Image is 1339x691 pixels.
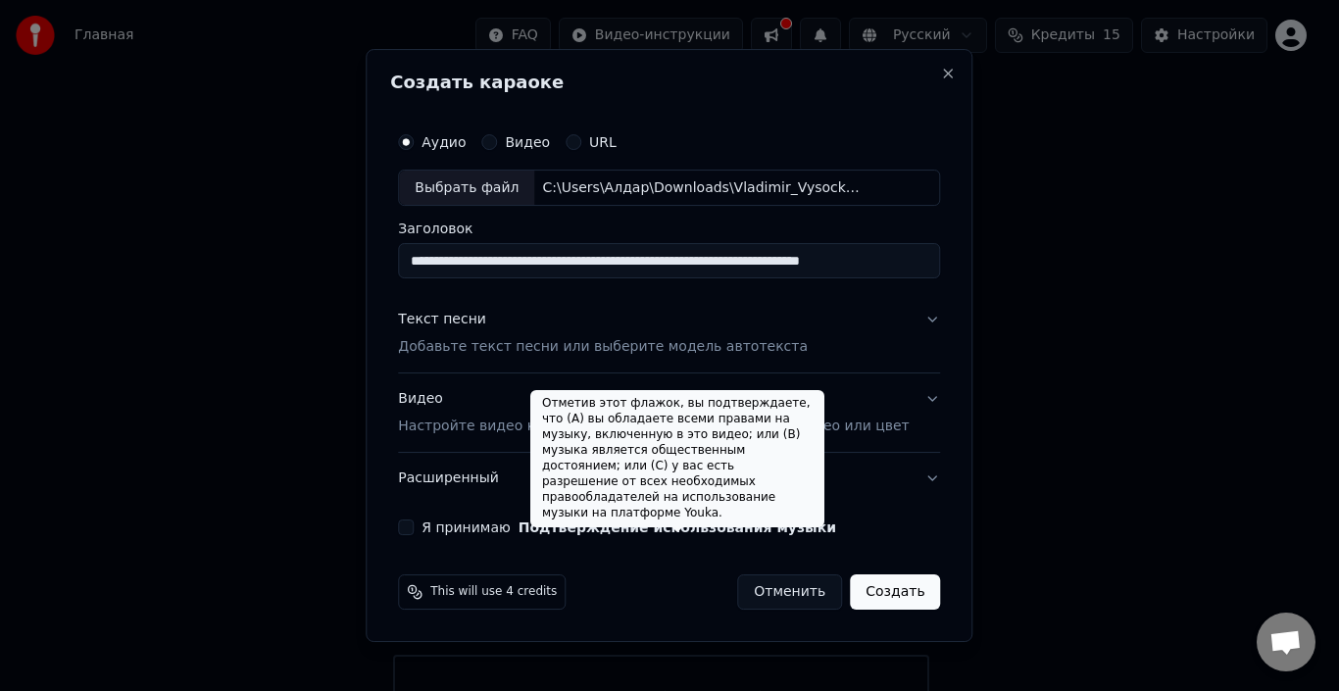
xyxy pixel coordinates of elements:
[398,222,940,236] label: Заголовок
[850,574,940,610] button: Создать
[399,171,534,206] div: Выбрать файл
[398,453,940,504] button: Расширенный
[398,311,486,330] div: Текст песни
[589,135,617,149] label: URL
[737,574,842,610] button: Отменить
[390,74,948,91] h2: Создать караоке
[505,135,550,149] label: Видео
[398,417,909,436] p: Настройте видео караоке: используйте изображение, видео или цвет
[422,135,466,149] label: Аудио
[519,520,836,534] button: Я принимаю
[430,584,557,600] span: This will use 4 credits
[398,390,909,437] div: Видео
[422,520,836,534] label: Я принимаю
[530,390,824,527] div: Отметив этот флажок, вы подтверждаете, что (A) вы обладаете всеми правами на музыку, включенную в...
[398,338,808,358] p: Добавьте текст песни или выберите модель автотекста
[398,374,940,453] button: ВидеоНастройте видео караоке: используйте изображение, видео или цвет
[534,178,868,198] div: C:\Users\Алдар\Downloads\Vladimir_Vysockij_Moya_detskaya_plastinka_-_Utrennyaya_gimnastika_([DOMA...
[398,295,940,373] button: Текст песниДобавьте текст песни или выберите модель автотекста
